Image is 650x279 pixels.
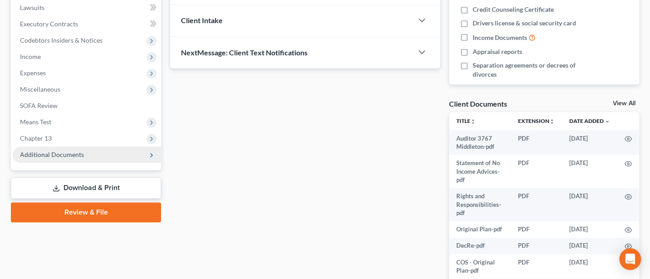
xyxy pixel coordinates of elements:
td: PDF [511,130,562,155]
a: Review & File [11,202,161,222]
td: PDF [511,254,562,279]
span: Credit Counseling Certificate [473,5,554,14]
a: Date Added expand_more [569,117,610,124]
span: Drivers license & social security card [473,19,576,28]
td: COS - Original Plan-pdf [449,254,511,279]
a: Download & Print [11,177,161,199]
td: PDF [511,221,562,238]
a: Titleunfold_more [456,117,476,124]
td: [DATE] [562,188,617,221]
span: Income Documents [473,33,527,42]
td: Auditor 3767 Middleton-pdf [449,130,511,155]
a: View All [613,100,635,107]
td: DecRe-pdf [449,238,511,254]
span: Separation agreements or decrees of divorces [473,61,584,79]
span: Means Test [20,118,51,126]
span: Additional Documents [20,151,84,158]
a: Extensionunfold_more [518,117,555,124]
a: Executory Contracts [13,16,161,32]
td: PDF [511,238,562,254]
td: [DATE] [562,155,617,188]
a: SOFA Review [13,98,161,114]
span: SOFA Review [20,102,58,109]
i: unfold_more [549,119,555,124]
span: Expenses [20,69,46,77]
td: [DATE] [562,254,617,279]
span: Income [20,53,41,60]
td: Rights and Responsibilities-pdf [449,188,511,221]
span: Lawsuits [20,4,44,11]
td: PDF [511,155,562,188]
td: PDF [511,188,562,221]
div: Client Documents [449,99,507,108]
i: expand_more [605,119,610,124]
span: Executory Contracts [20,20,78,28]
span: Codebtors Insiders & Notices [20,36,103,44]
td: Original Plan-pdf [449,221,511,238]
td: [DATE] [562,130,617,155]
span: Miscellaneous [20,85,60,93]
i: unfold_more [470,119,476,124]
td: [DATE] [562,238,617,254]
span: Chapter 13 [20,134,52,142]
span: NextMessage: Client Text Notifications [181,48,308,57]
div: Open Intercom Messenger [619,248,641,270]
td: Statement of No Income Advices-pdf [449,155,511,188]
span: Appraisal reports [473,47,522,56]
td: [DATE] [562,221,617,238]
span: Client Intake [181,16,223,24]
